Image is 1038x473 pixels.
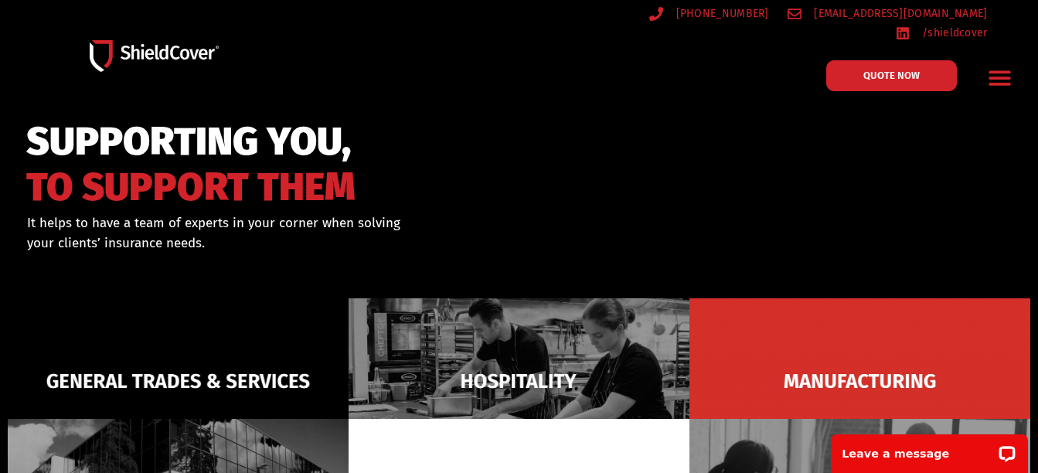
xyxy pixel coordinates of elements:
[810,4,987,23] span: [EMAIL_ADDRESS][DOMAIN_NAME]
[863,70,920,80] span: QUOTE NOW
[826,60,957,91] a: QUOTE NOW
[27,213,584,253] div: It helps to have a team of experts in your corner when solving
[27,233,584,254] p: your clients’ insurance needs.
[672,4,769,23] span: [PHONE_NUMBER]
[26,126,356,158] span: SUPPORTING YOU,
[821,424,1038,473] iframe: LiveChat chat widget
[90,40,219,72] img: Shield-Cover-Underwriting-Australia-logo-full
[982,60,1018,96] div: Menu Toggle
[896,23,988,43] a: /shieldcover
[649,4,769,23] a: [PHONE_NUMBER]
[918,23,988,43] span: /shieldcover
[788,4,988,23] a: [EMAIL_ADDRESS][DOMAIN_NAME]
